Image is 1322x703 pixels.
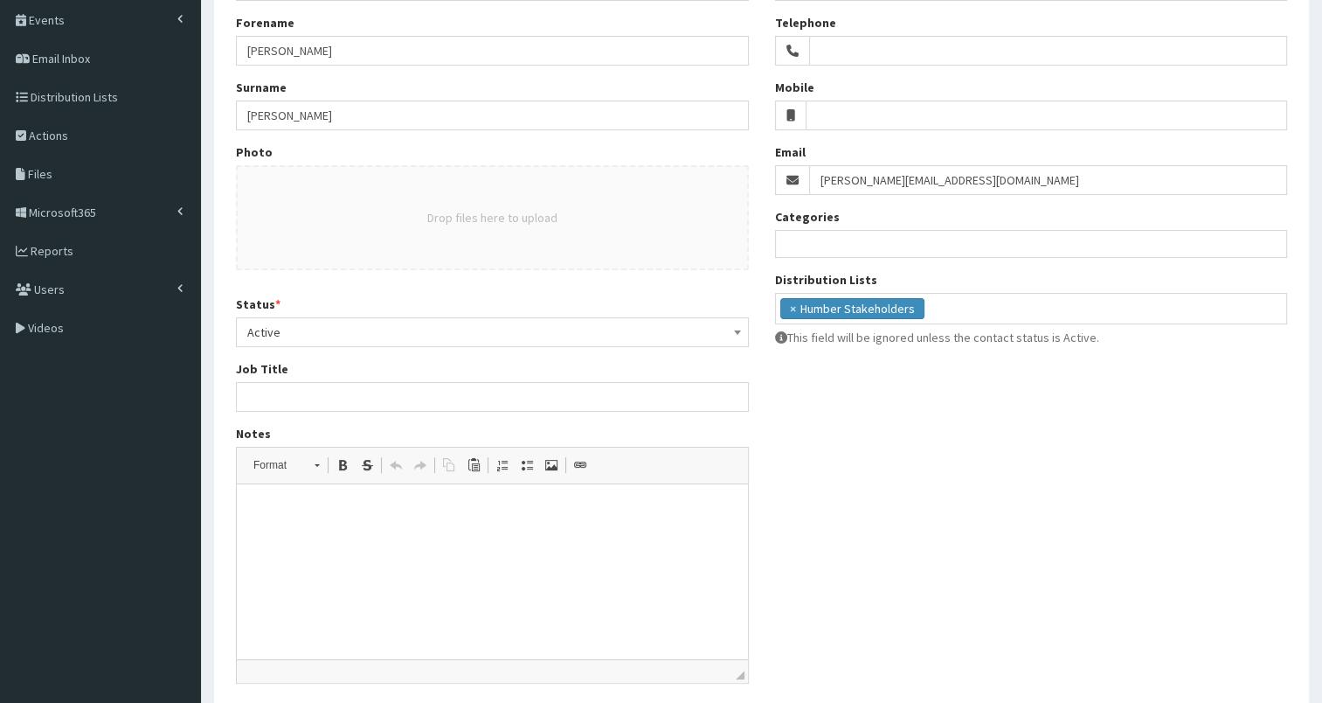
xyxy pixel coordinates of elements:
[330,454,355,477] a: Bold (Ctrl+B)
[244,453,329,477] a: Format
[384,454,408,477] a: Undo (Ctrl+Z)
[775,271,877,289] label: Distribution Lists
[539,454,564,477] a: Image
[29,205,96,220] span: Microsoft365
[775,79,814,96] label: Mobile
[28,320,64,336] span: Videos
[236,360,288,378] label: Job Title
[568,454,592,477] a: Link (Ctrl+L)
[236,317,749,347] span: Active
[31,89,118,105] span: Distribution Lists
[437,454,461,477] a: Copy (Ctrl+C)
[780,298,924,319] li: Humber Stakeholders
[461,454,486,477] a: Paste (Ctrl+V)
[775,14,836,31] label: Telephone
[427,209,557,226] button: Drop files here to upload
[34,282,65,297] span: Users
[408,454,433,477] a: Redo (Ctrl+Y)
[355,454,379,477] a: Strike Through
[515,454,539,477] a: Insert/Remove Bulleted List
[236,296,280,313] label: Status
[31,243,73,259] span: Reports
[236,425,271,442] label: Notes
[775,329,1288,346] p: This field will be ignored unless the contact status is Active.
[29,12,65,28] span: Events
[247,320,737,345] span: Active
[736,671,744,679] span: Drag to resize
[236,79,287,96] label: Surname
[236,143,273,161] label: Photo
[28,166,52,182] span: Files
[245,454,306,477] span: Format
[775,143,806,161] label: Email
[790,300,796,317] span: ×
[32,51,90,66] span: Email Inbox
[237,484,748,659] iframe: Rich Text Editor, notes
[490,454,515,477] a: Insert/Remove Numbered List
[236,14,294,31] label: Forename
[29,128,68,143] span: Actions
[775,208,840,226] label: Categories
